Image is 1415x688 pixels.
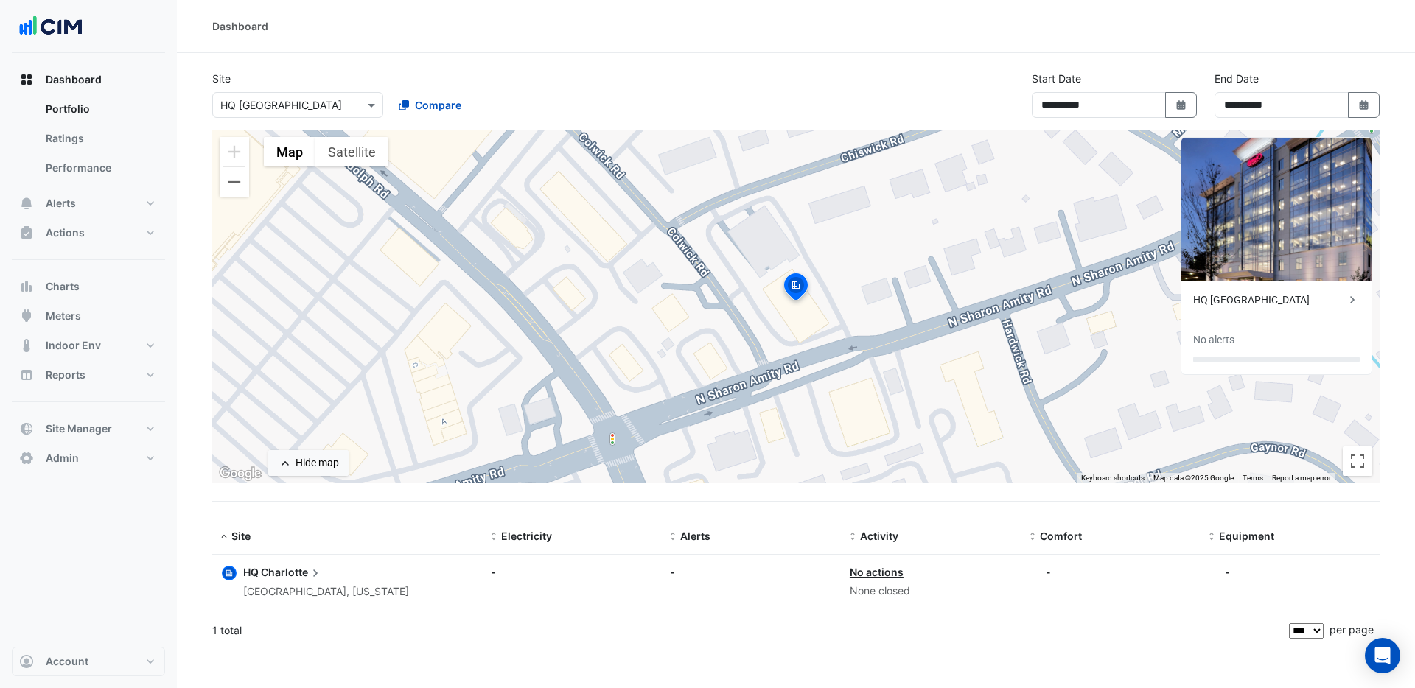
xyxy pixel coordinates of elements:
[296,455,339,471] div: Hide map
[12,94,165,189] div: Dashboard
[1193,292,1345,308] div: HQ [GEOGRAPHIC_DATA]
[46,72,102,87] span: Dashboard
[46,451,79,466] span: Admin
[46,196,76,211] span: Alerts
[1225,564,1230,580] div: -
[34,94,165,124] a: Portfolio
[19,421,34,436] app-icon: Site Manager
[1181,138,1372,281] img: HQ Charlotte
[1040,530,1082,542] span: Comfort
[216,464,265,483] a: Open this area in Google Maps (opens a new window)
[46,338,101,353] span: Indoor Env
[19,451,34,466] app-icon: Admin
[220,137,249,166] button: Zoom in
[12,414,165,443] button: Site Manager
[860,530,898,542] span: Activity
[12,65,165,94] button: Dashboard
[220,167,249,197] button: Zoom out
[34,153,165,183] a: Performance
[19,309,34,323] app-icon: Meters
[261,564,323,580] span: Charlotte
[46,654,88,669] span: Account
[1215,71,1259,86] label: End Date
[19,225,34,240] app-icon: Actions
[12,360,165,390] button: Reports
[243,583,409,600] div: [GEOGRAPHIC_DATA], [US_STATE]
[1272,474,1331,482] a: Report a map error
[1032,71,1081,86] label: Start Date
[315,137,388,166] button: Show satellite imagery
[46,309,81,323] span: Meters
[12,331,165,360] button: Indoor Env
[231,530,251,542] span: Site
[501,530,552,542] span: Electricity
[268,450,349,476] button: Hide map
[12,301,165,331] button: Meters
[1219,530,1274,542] span: Equipment
[243,566,259,578] span: HQ
[1358,99,1371,111] fa-icon: Select Date
[850,583,1012,600] div: None closed
[12,647,165,676] button: Account
[680,530,710,542] span: Alerts
[1153,474,1234,482] span: Map data ©2025 Google
[216,464,265,483] img: Google
[1330,623,1374,636] span: per page
[1365,638,1400,673] div: Open Intercom Messenger
[34,124,165,153] a: Ratings
[212,71,231,86] label: Site
[19,279,34,294] app-icon: Charts
[12,272,165,301] button: Charts
[46,225,85,240] span: Actions
[1193,332,1234,348] div: No alerts
[1046,564,1051,580] div: -
[1081,473,1145,483] button: Keyboard shortcuts
[19,368,34,382] app-icon: Reports
[12,218,165,248] button: Actions
[264,137,315,166] button: Show street map
[12,189,165,218] button: Alerts
[19,196,34,211] app-icon: Alerts
[670,564,832,580] div: -
[19,72,34,87] app-icon: Dashboard
[1343,446,1372,476] button: Toggle fullscreen view
[212,612,1286,649] div: 1 total
[18,12,84,41] img: Company Logo
[389,92,471,118] button: Compare
[212,18,268,34] div: Dashboard
[19,338,34,353] app-icon: Indoor Env
[780,271,812,306] img: site-pin-selected.svg
[46,421,112,436] span: Site Manager
[1243,474,1263,482] a: Terms (opens in new tab)
[491,564,653,580] div: -
[415,97,461,113] span: Compare
[12,443,165,473] button: Admin
[46,279,80,294] span: Charts
[1175,99,1188,111] fa-icon: Select Date
[850,566,904,578] a: No actions
[46,368,85,382] span: Reports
